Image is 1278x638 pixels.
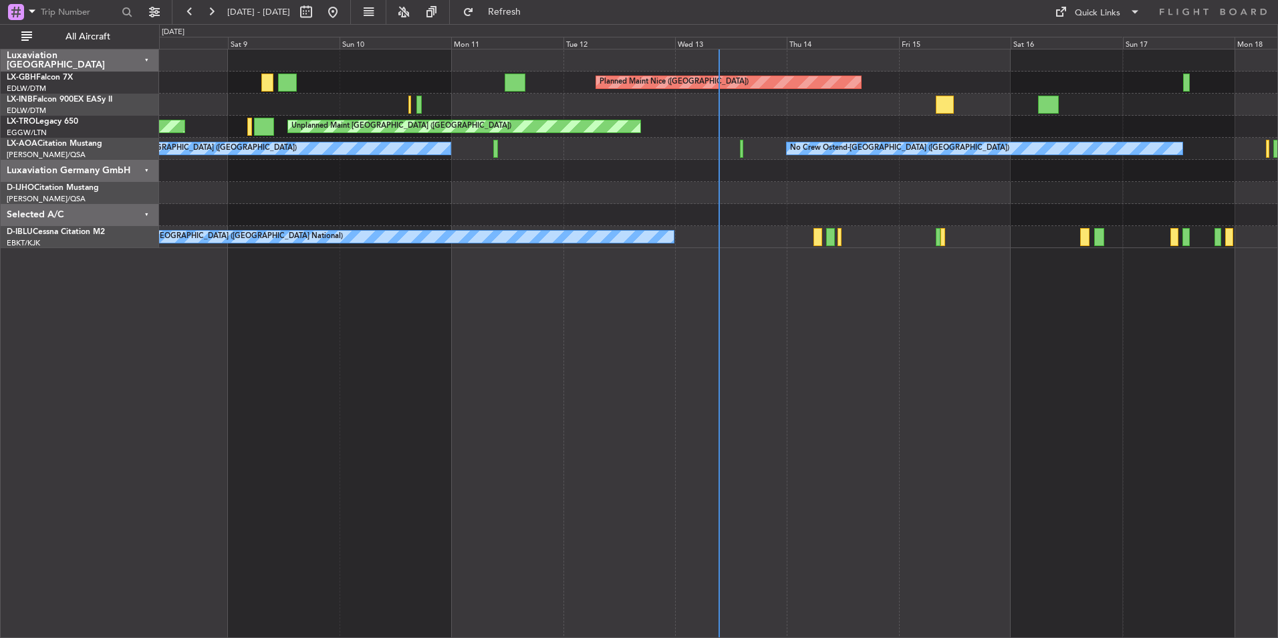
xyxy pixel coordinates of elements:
[787,37,898,49] div: Thu 14
[1123,37,1235,49] div: Sun 17
[116,37,227,49] div: Fri 8
[228,37,340,49] div: Sat 9
[7,96,33,104] span: LX-INB
[7,128,47,138] a: EGGW/LTN
[7,84,46,94] a: EDLW/DTM
[41,2,118,22] input: Trip Number
[675,37,787,49] div: Wed 13
[451,37,563,49] div: Mon 11
[78,138,297,158] div: No Crew Ostend-[GEOGRAPHIC_DATA] ([GEOGRAPHIC_DATA])
[7,140,102,148] a: LX-AOACitation Mustang
[340,37,451,49] div: Sun 10
[119,227,343,247] div: No Crew [GEOGRAPHIC_DATA] ([GEOGRAPHIC_DATA] National)
[7,96,112,104] a: LX-INBFalcon 900EX EASy II
[7,184,99,192] a: D-IJHOCitation Mustang
[162,27,184,38] div: [DATE]
[7,140,37,148] span: LX-AOA
[1011,37,1122,49] div: Sat 16
[291,116,511,136] div: Unplanned Maint [GEOGRAPHIC_DATA] ([GEOGRAPHIC_DATA])
[7,74,73,82] a: LX-GBHFalcon 7X
[1075,7,1120,20] div: Quick Links
[457,1,537,23] button: Refresh
[600,72,749,92] div: Planned Maint Nice ([GEOGRAPHIC_DATA])
[1048,1,1147,23] button: Quick Links
[563,37,675,49] div: Tue 12
[7,184,34,192] span: D-IJHO
[790,138,1009,158] div: No Crew Ostend-[GEOGRAPHIC_DATA] ([GEOGRAPHIC_DATA])
[7,150,86,160] a: [PERSON_NAME]/QSA
[7,106,46,116] a: EDLW/DTM
[7,228,33,236] span: D-IBLU
[227,6,290,18] span: [DATE] - [DATE]
[7,118,35,126] span: LX-TRO
[477,7,533,17] span: Refresh
[7,228,105,236] a: D-IBLUCessna Citation M2
[35,32,141,41] span: All Aircraft
[899,37,1011,49] div: Fri 15
[7,74,36,82] span: LX-GBH
[7,194,86,204] a: [PERSON_NAME]/QSA
[15,26,145,47] button: All Aircraft
[7,118,78,126] a: LX-TROLegacy 650
[7,238,40,248] a: EBKT/KJK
